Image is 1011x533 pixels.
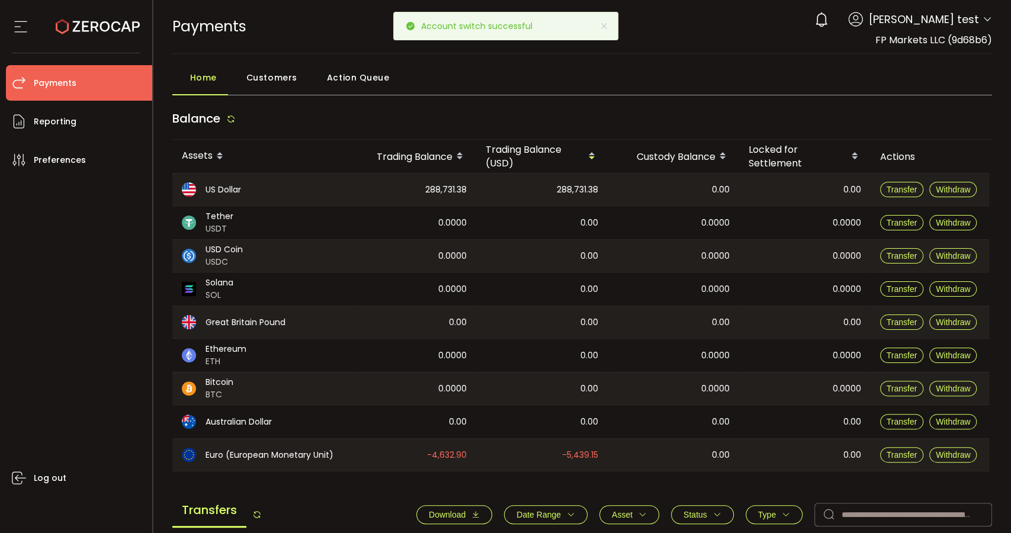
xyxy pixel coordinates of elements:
button: Download [416,505,492,524]
span: 0.0000 [438,282,467,296]
span: 0.00 [580,249,598,263]
button: Withdraw [929,281,977,297]
button: Withdraw [929,414,977,429]
button: Transfer [880,314,924,330]
span: Withdraw [936,417,970,426]
span: Payments [172,16,246,37]
span: Transfer [887,417,917,426]
img: eur_portfolio.svg [182,448,196,462]
span: BTC [206,388,233,401]
span: 288,731.38 [557,183,598,197]
button: Transfer [880,414,924,429]
span: 0.00 [580,415,598,429]
button: Withdraw [929,215,977,230]
span: Solana [206,277,233,289]
span: 0.0000 [701,282,730,296]
span: Transfer [887,384,917,393]
span: 0.00 [712,415,730,429]
button: Withdraw [929,381,977,396]
span: Transfer [887,185,917,194]
span: Log out [34,470,66,487]
div: Locked for Settlement [739,143,871,170]
span: Type [758,510,776,519]
span: [PERSON_NAME] test [869,11,979,27]
span: Home [190,66,217,89]
span: Date Range [516,510,561,519]
span: 0.0000 [833,282,861,296]
span: 0.0000 [701,216,730,230]
button: Transfer [880,215,924,230]
span: 288,731.38 [425,183,467,197]
span: Withdraw [936,450,970,460]
span: Withdraw [936,218,970,227]
button: Transfer [880,248,924,264]
span: 0.0000 [833,382,861,396]
span: 0.00 [580,282,598,296]
span: Transfer [887,251,917,261]
span: FP Markets LLC (9d68b6) [875,33,992,47]
span: Australian Dollar [206,416,272,428]
button: Date Range [504,505,588,524]
span: -4,632.90 [427,448,467,462]
span: 0.0000 [438,249,467,263]
span: 0.0000 [438,349,467,362]
span: Transfer [887,218,917,227]
button: Withdraw [929,314,977,330]
iframe: Chat Widget [952,476,1011,533]
span: Download [429,510,466,519]
div: Trading Balance [356,146,476,166]
span: Customers [246,66,297,89]
span: 0.0000 [833,249,861,263]
span: Transfer [887,450,917,460]
span: Euro (European Monetary Unit) [206,449,333,461]
img: aud_portfolio.svg [182,415,196,429]
div: Assets [172,146,356,166]
span: Balance [172,110,220,127]
img: btc_portfolio.svg [182,381,196,396]
span: 0.00 [580,382,598,396]
span: Preferences [34,152,86,169]
span: 0.00 [843,448,861,462]
span: Payments [34,75,76,92]
span: 0.0000 [833,216,861,230]
span: Tether [206,210,233,223]
span: Status [683,510,707,519]
span: USD Coin [206,243,243,256]
img: eth_portfolio.svg [182,348,196,362]
button: Transfer [880,447,924,463]
span: 0.00 [580,349,598,362]
img: usd_portfolio.svg [182,182,196,197]
span: 0.00 [843,316,861,329]
span: Withdraw [936,251,970,261]
span: Withdraw [936,284,970,294]
img: usdc_portfolio.svg [182,249,196,263]
button: Status [671,505,734,524]
button: Withdraw [929,348,977,363]
div: Trading Balance (USD) [476,143,608,170]
span: Bitcoin [206,376,233,388]
span: 0.0000 [701,249,730,263]
span: Action Queue [327,66,390,89]
span: 0.0000 [701,382,730,396]
span: ETH [206,355,246,368]
img: gbp_portfolio.svg [182,315,196,329]
span: Transfer [887,284,917,294]
img: sol_portfolio.png [182,282,196,296]
button: Withdraw [929,447,977,463]
span: Withdraw [936,317,970,327]
p: Account switch successful [421,22,542,30]
span: -5,439.15 [562,448,598,462]
span: 0.00 [712,183,730,197]
span: Transfer [887,351,917,360]
span: USDT [206,223,233,235]
img: usdt_portfolio.svg [182,216,196,230]
span: 0.0000 [833,349,861,362]
button: Type [746,505,803,524]
button: Withdraw [929,248,977,264]
button: Asset [599,505,659,524]
span: USDC [206,256,243,268]
div: Actions [871,150,989,163]
button: Transfer [880,281,924,297]
span: SOL [206,289,233,301]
